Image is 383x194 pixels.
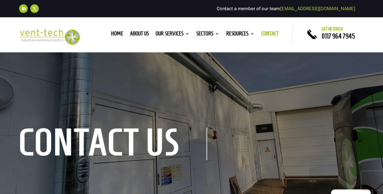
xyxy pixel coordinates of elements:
a: Our Services [156,31,189,38]
a: Follow on LinkedIn [19,4,28,13]
a: 0117 964 7945 [322,32,355,40]
a: Home [111,31,123,38]
a: About us [130,31,149,38]
h1: contact us [19,127,207,160]
img: 2023-09-27T08_35_16.549ZVENT-TECH---Clear-background [19,29,80,44]
a: Resources [226,31,254,38]
a: Contact [261,31,279,38]
span: Get in touch [322,26,343,31]
a: Sectors [196,31,219,38]
a: [EMAIL_ADDRESS][DOMAIN_NAME] [280,6,355,11]
span: Contact a member of our team [216,6,355,11]
a: Follow on X [30,4,39,13]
